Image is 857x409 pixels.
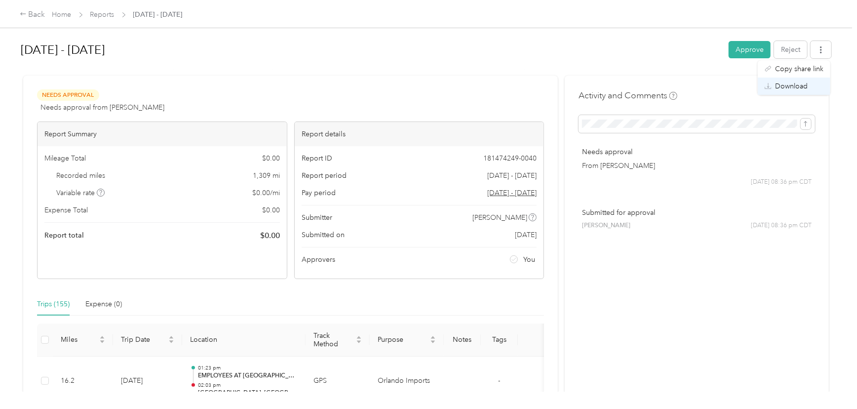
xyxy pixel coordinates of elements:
[483,153,537,164] span: 181474249-0040
[61,335,97,344] span: Miles
[182,324,306,357] th: Location
[168,339,174,345] span: caret-down
[481,324,518,357] th: Tags
[306,357,370,406] td: GPS
[582,147,812,157] p: Needs approval
[774,41,807,58] button: Reject
[370,357,444,406] td: Orlando Imports
[356,334,362,340] span: caret-up
[53,357,113,406] td: 16.2
[52,10,72,19] a: Home
[751,178,812,187] span: [DATE] 08:36 pm CDT
[775,64,823,74] span: Copy share link
[44,230,84,241] span: Report total
[90,10,115,19] a: Reports
[487,170,537,181] span: [DATE] - [DATE]
[53,324,113,357] th: Miles
[44,153,86,164] span: Mileage Total
[198,382,298,389] p: 02:03 pm
[85,299,122,310] div: Expense (0)
[113,324,182,357] th: Trip Date
[775,81,808,91] span: Download
[37,89,99,101] span: Needs Approval
[729,41,771,58] button: Approve
[306,324,370,357] th: Track Method
[515,230,537,240] span: [DATE]
[579,89,677,102] h4: Activity and Comments
[37,299,70,310] div: Trips (155)
[444,324,481,357] th: Notes
[57,188,105,198] span: Variable rate
[370,324,444,357] th: Purpose
[198,371,298,380] p: EMPLOYEES AT [GEOGRAPHIC_DATA] IMPORTS
[302,170,347,181] span: Report period
[121,335,166,344] span: Trip Date
[295,122,544,146] div: Report details
[523,254,535,265] span: You
[302,212,332,223] span: Submitter
[20,9,45,21] div: Back
[99,334,105,340] span: caret-up
[582,207,812,218] p: Submitted for approval
[378,335,428,344] span: Purpose
[198,389,298,398] p: [GEOGRAPHIC_DATA], [GEOGRAPHIC_DATA], [GEOGRAPHIC_DATA], [GEOGRAPHIC_DATA]
[499,376,501,385] span: -
[252,188,280,198] span: $ 0.00 / mi
[430,339,436,345] span: caret-down
[582,161,812,171] p: From [PERSON_NAME]
[302,153,332,164] span: Report ID
[40,102,164,113] span: Needs approval from [PERSON_NAME]
[38,122,287,146] div: Report Summary
[313,331,354,348] span: Track Method
[472,212,527,223] span: [PERSON_NAME]
[302,188,336,198] span: Pay period
[582,221,630,230] span: [PERSON_NAME]
[802,354,857,409] iframe: Everlance-gr Chat Button Frame
[356,339,362,345] span: caret-down
[57,170,106,181] span: Recorded miles
[262,153,280,164] span: $ 0.00
[302,230,345,240] span: Submitted on
[302,254,335,265] span: Approvers
[751,221,812,230] span: [DATE] 08:36 pm CDT
[21,38,722,62] h1: Aug 1 - 31, 2025
[133,9,183,20] span: [DATE] - [DATE]
[113,357,182,406] td: [DATE]
[430,334,436,340] span: caret-up
[487,188,537,198] span: Go to pay period
[168,334,174,340] span: caret-up
[198,365,298,371] p: 01:23 pm
[262,205,280,215] span: $ 0.00
[99,339,105,345] span: caret-down
[260,230,280,242] span: $ 0.00
[253,170,280,181] span: 1,309 mi
[44,205,88,215] span: Expense Total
